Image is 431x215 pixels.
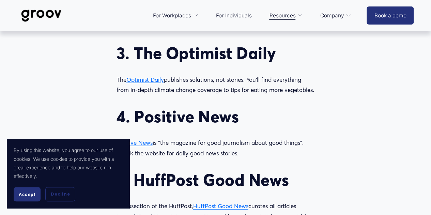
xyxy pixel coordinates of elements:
[19,192,35,197] span: Accept
[320,11,344,20] span: Company
[14,146,123,180] p: By using this website, you agree to our use of cookies. We use cookies to provide you with a grea...
[269,11,295,20] span: Resources
[117,107,315,126] h2: 4. Positive News
[45,187,75,201] button: Decline
[117,138,315,158] p: is “the magazine for good journalism about good things”. Check the website for daily good news st...
[193,202,248,210] a: HuffPost Good News
[117,170,315,190] h2: 5. HuffPost Good News
[7,139,129,208] section: Cookie banner
[126,76,164,83] a: Optimist Daily
[117,44,315,63] h2: 3. The Optimist Daily
[117,139,153,146] a: Positive News
[367,6,414,25] a: Book a demo
[117,75,315,95] p: The publishes solutions, not stories. You’ll find everything from in-depth climate change coverag...
[51,191,70,197] span: Decline
[317,7,355,24] a: folder dropdown
[213,7,255,24] a: For Individuals
[266,7,306,24] a: folder dropdown
[17,4,65,27] img: Groov | Workplace Science Platform | Unlock Performance | Drive Results
[14,187,41,201] button: Accept
[153,11,191,20] span: For Workplaces
[150,7,202,24] a: folder dropdown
